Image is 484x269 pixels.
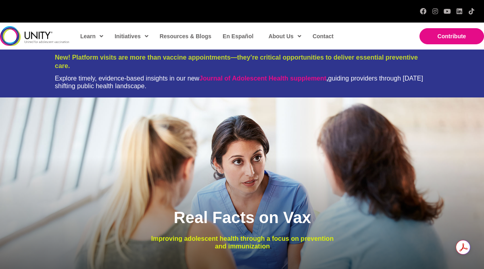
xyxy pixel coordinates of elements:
[265,27,305,46] a: About Us
[419,28,484,44] a: Contribute
[223,33,253,39] span: En Español
[309,27,337,46] a: Contact
[219,27,257,46] a: En Español
[174,209,311,226] span: Real Facts on Vax
[444,8,451,14] a: YouTube
[269,30,301,42] span: About Us
[468,8,475,14] a: TikTok
[160,33,211,39] span: Resources & Blogs
[456,8,463,14] a: LinkedIn
[55,74,429,90] div: Explore timely, evidence-based insights in our new guiding providers through [DATE] shifting publ...
[55,54,418,69] span: New! Platform visits are more than vaccine appointments—they’re critical opportunities to deliver...
[156,27,215,46] a: Resources & Blogs
[80,30,103,42] span: Learn
[313,33,334,39] span: Contact
[199,75,326,82] a: Journal of Adolescent Health supplement
[199,75,328,82] strong: ,
[432,8,438,14] a: Instagram
[420,8,426,14] a: Facebook
[145,235,340,250] p: Improving adolescent health through a focus on prevention and immunization
[438,33,466,39] span: Contribute
[115,30,148,42] span: Initiatives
